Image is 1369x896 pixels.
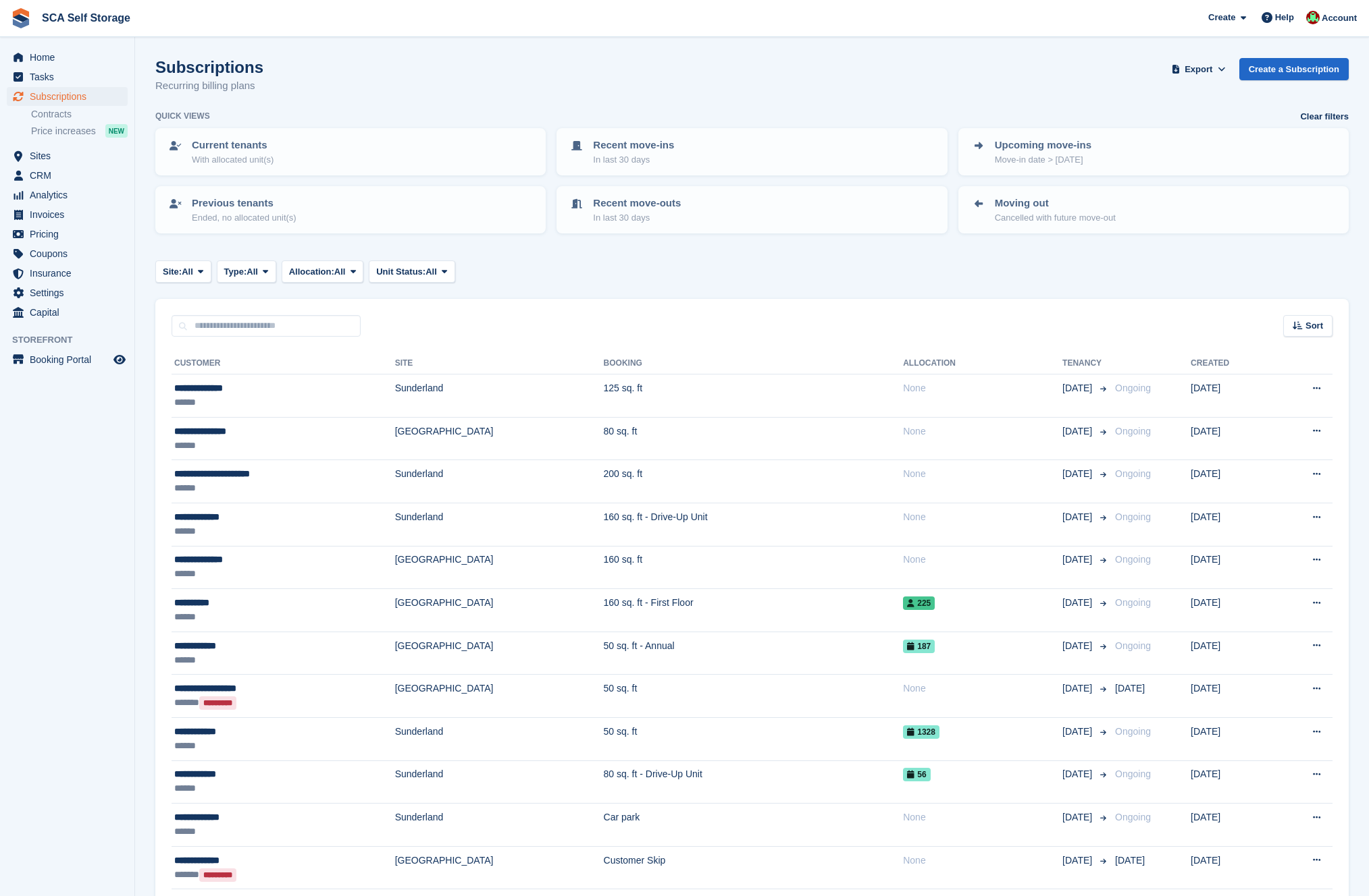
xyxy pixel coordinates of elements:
[604,675,904,718] td: 50 sq. ft
[1062,553,1095,567] span: [DATE]
[1191,760,1272,804] td: [DATE]
[1062,853,1095,868] span: [DATE]
[7,350,128,369] a: menu
[395,546,604,589] td: [GEOGRAPHIC_DATA]
[1115,511,1151,522] span: Ongoing
[1191,675,1272,718] td: [DATE]
[1191,846,1272,889] td: [DATE]
[604,460,904,503] td: 200 sq. ft
[334,265,346,279] span: All
[7,166,128,185] a: menu
[7,67,128,86] a: menu
[604,846,904,889] td: Customer Skip
[30,186,111,204] span: Analytics
[960,188,1347,232] a: Moving out Cancelled with future move-out
[1191,717,1272,760] td: [DATE]
[7,146,128,165] a: menu
[1191,374,1272,418] td: [DATE]
[30,48,111,67] span: Home
[903,768,930,781] span: 56
[1062,424,1095,439] span: [DATE]
[155,260,211,283] button: Site: All
[7,244,128,263] a: menu
[155,110,210,122] h6: Quick views
[395,503,604,546] td: Sunderland
[31,125,96,138] span: Price increases
[1115,812,1151,822] span: Ongoing
[1275,11,1294,24] span: Help
[995,211,1116,225] p: Cancelled with future move-out
[111,352,128,368] a: Preview store
[1115,726,1151,737] span: Ongoing
[1191,460,1272,503] td: [DATE]
[282,260,364,283] button: Allocation: All
[30,67,111,86] span: Tasks
[30,166,111,185] span: CRM
[192,138,274,153] p: Current tenants
[7,283,128,302] a: menu
[1062,725,1095,739] span: [DATE]
[7,48,128,67] a: menu
[105,124,128,138] div: NEW
[12,333,134,347] span: Storefront
[1306,11,1320,24] img: Dale Chapman
[593,138,674,153] p: Recent move-ins
[1191,353,1272,374] th: Created
[604,760,904,804] td: 80 sq. ft - Drive-Up Unit
[960,130,1347,174] a: Upcoming move-ins Move-in date > [DATE]
[1115,768,1151,779] span: Ongoing
[903,596,935,610] span: 225
[1062,596,1095,610] span: [DATE]
[1115,597,1151,608] span: Ongoing
[247,265,258,279] span: All
[1062,810,1095,824] span: [DATE]
[1115,426,1151,437] span: Ongoing
[7,205,128,224] a: menu
[903,553,1062,567] div: None
[903,725,939,739] span: 1328
[1115,855,1145,866] span: [DATE]
[604,717,904,760] td: 50 sq. ft
[1062,639,1095,653] span: [DATE]
[163,265,182,279] span: Site:
[30,264,111,283] span: Insurance
[1239,58,1349,80] a: Create a Subscription
[192,211,296,225] p: Ended, no allocated unit(s)
[604,374,904,418] td: 125 sq. ft
[395,846,604,889] td: [GEOGRAPHIC_DATA]
[217,260,276,283] button: Type: All
[604,353,904,374] th: Booking
[1185,63,1212,76] span: Export
[903,381,1062,395] div: None
[903,640,935,653] span: 187
[7,225,128,244] a: menu
[1191,546,1272,589] td: [DATE]
[30,350,111,369] span: Booking Portal
[1115,683,1145,694] span: [DATE]
[604,417,904,460] td: 80 sq. ft
[395,760,604,804] td: Sunderland
[1191,589,1272,632] td: [DATE]
[1115,383,1151,393] span: Ongoing
[593,153,674,167] p: In last 30 days
[558,188,946,232] a: Recent move-outs In last 30 days
[1115,554,1151,565] span: Ongoing
[903,810,1062,824] div: None
[31,123,128,138] a: Price increases NEW
[155,58,263,76] h1: Subscriptions
[1062,510,1095,524] span: [DATE]
[903,424,1062,439] div: None
[903,681,1062,696] div: None
[11,8,31,28] img: stora-icon-8386f47178a22dfd0bd8f6a31ec36ba5ce8667c1dd55bd0f319d3a0aa187defe.svg
[1306,319,1323,333] span: Sort
[995,153,1091,167] p: Move-in date > [DATE]
[157,188,544,232] a: Previous tenants Ended, no allocated unit(s)
[1062,381,1095,395] span: [DATE]
[1191,417,1272,460] td: [DATE]
[1169,58,1229,80] button: Export
[1191,632,1272,675] td: [DATE]
[903,853,1062,868] div: None
[1208,11,1235,24] span: Create
[1062,467,1095,481] span: [DATE]
[604,546,904,589] td: 160 sq. ft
